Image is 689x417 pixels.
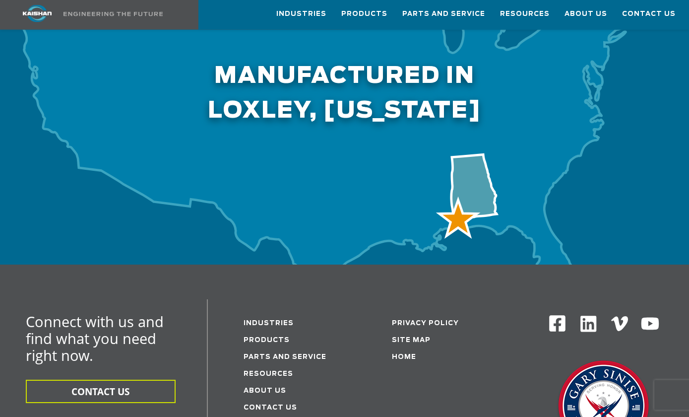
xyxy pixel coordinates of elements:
img: Linkedin [579,315,598,334]
a: Parts and Service [402,0,485,27]
a: Resources [500,0,550,27]
button: CONTACT US [26,380,176,404]
span: Connect with us and find what you need right now. [26,312,164,365]
a: Contact Us [622,0,676,27]
a: Contact Us [244,405,297,412]
a: Industries [244,321,294,327]
a: About Us [244,388,286,395]
span: About Us [564,8,607,20]
a: Products [244,338,290,344]
a: Site Map [392,338,431,344]
a: Resources [244,371,293,378]
span: Products [341,8,387,20]
a: Privacy Policy [392,321,459,327]
a: Home [392,354,416,361]
a: Products [341,0,387,27]
a: Parts and service [244,354,326,361]
span: Parts and Service [402,8,485,20]
img: Youtube [640,315,660,334]
img: Facebook [548,315,566,333]
img: Engineering the future [63,12,163,16]
img: Vimeo [611,317,628,331]
span: Industries [276,8,326,20]
span: Resources [500,8,550,20]
a: About Us [564,0,607,27]
a: Industries [276,0,326,27]
span: Contact Us [622,8,676,20]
